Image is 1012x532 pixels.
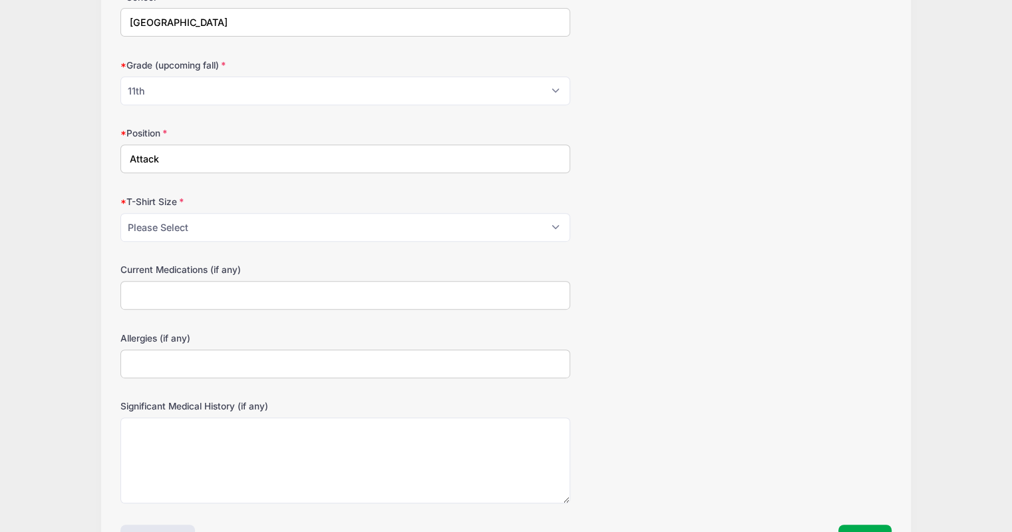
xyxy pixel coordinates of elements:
[120,263,377,276] label: Current Medications (if any)
[120,59,377,72] label: Grade (upcoming fall)
[120,332,377,345] label: Allergies (if any)
[120,195,377,208] label: T-Shirt Size
[120,127,377,140] label: Position
[120,399,377,413] label: Significant Medical History (if any)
